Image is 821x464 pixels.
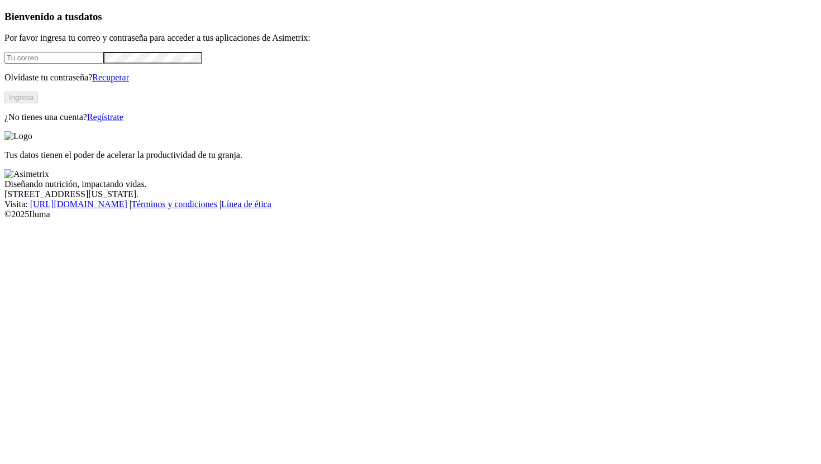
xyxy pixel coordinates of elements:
a: [URL][DOMAIN_NAME] [30,199,127,209]
a: Términos y condiciones [131,199,217,209]
div: [STREET_ADDRESS][US_STATE]. [4,189,817,199]
button: Ingresa [4,92,38,103]
img: Logo [4,131,32,141]
p: ¿No tienes una cuenta? [4,112,817,122]
div: © 2025 Iluma [4,209,817,219]
p: Olvidaste tu contraseña? [4,73,817,83]
span: datos [78,11,102,22]
input: Tu correo [4,52,103,64]
p: Tus datos tienen el poder de acelerar la productividad de tu granja. [4,150,817,160]
a: Recuperar [92,73,129,82]
div: Diseñando nutrición, impactando vidas. [4,179,817,189]
h3: Bienvenido a tus [4,11,817,23]
a: Línea de ética [221,199,271,209]
a: Regístrate [87,112,123,122]
div: Visita : | | [4,199,817,209]
img: Asimetrix [4,169,49,179]
p: Por favor ingresa tu correo y contraseña para acceder a tus aplicaciones de Asimetrix: [4,33,817,43]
